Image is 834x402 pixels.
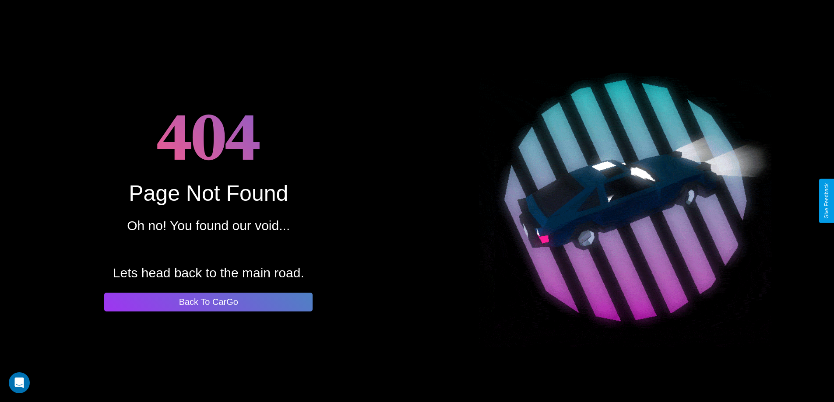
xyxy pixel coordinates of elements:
[157,91,260,181] h1: 404
[823,183,830,219] div: Give Feedback
[129,181,288,206] div: Page Not Found
[113,214,304,285] p: Oh no! You found our void... Lets head back to the main road.
[104,293,313,311] button: Back To CarGo
[9,372,30,393] div: Open Intercom Messenger
[479,55,771,347] img: spinning car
